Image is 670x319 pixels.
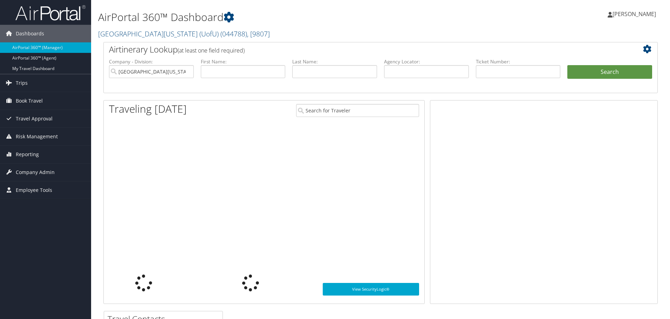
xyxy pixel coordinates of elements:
a: [GEOGRAPHIC_DATA][US_STATE] (UofU) [98,29,270,39]
button: Search [567,65,652,79]
span: Dashboards [16,25,44,42]
span: Risk Management [16,128,58,145]
span: Book Travel [16,92,43,110]
input: Search for Traveler [296,104,419,117]
span: , [ 9807 ] [247,29,270,39]
span: (at least one field required) [178,47,245,54]
label: Company - Division: [109,58,194,65]
h1: Traveling [DATE] [109,102,187,116]
h1: AirPortal 360™ Dashboard [98,10,475,25]
label: First Name: [201,58,286,65]
a: [PERSON_NAME] [608,4,663,25]
h2: Airtinerary Lookup [109,43,606,55]
span: Employee Tools [16,181,52,199]
a: View SecurityLogic® [323,283,419,296]
span: Trips [16,74,28,92]
span: [PERSON_NAME] [613,10,656,18]
span: Reporting [16,146,39,163]
span: ( 044788 ) [220,29,247,39]
span: Travel Approval [16,110,53,127]
label: Ticket Number: [476,58,561,65]
span: Company Admin [16,164,55,181]
label: Last Name: [292,58,377,65]
label: Agency Locator: [384,58,469,65]
img: airportal-logo.png [15,5,86,21]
